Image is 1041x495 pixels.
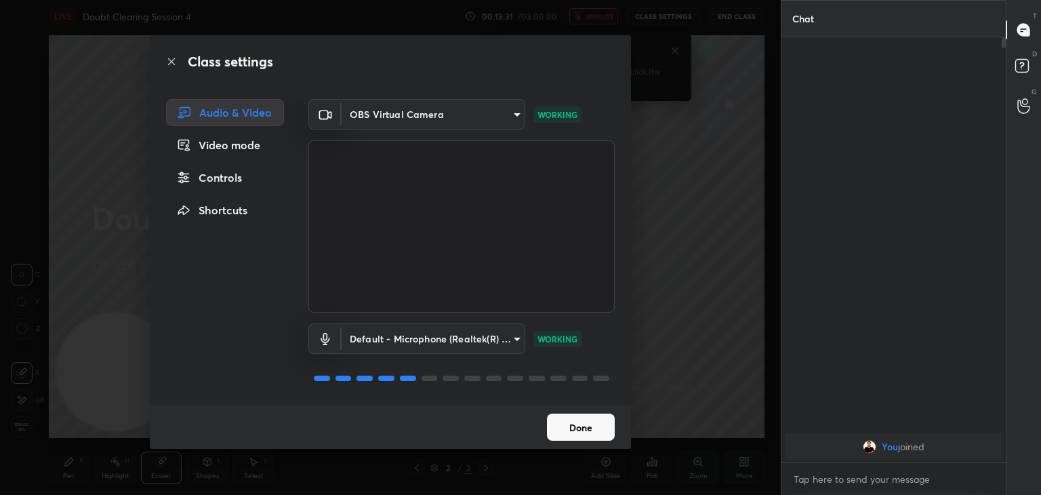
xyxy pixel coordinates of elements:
[863,440,876,454] img: 09770f7dbfa9441c9c3e57e13e3293d5.jpg
[547,414,615,441] button: Done
[188,52,273,72] h2: Class settings
[166,99,284,126] div: Audio & Video
[342,323,525,354] div: OBS Virtual Camera
[781,1,825,37] p: Chat
[166,197,284,224] div: Shortcuts
[781,431,1006,463] div: grid
[1032,49,1037,59] p: D
[166,164,284,191] div: Controls
[882,441,898,452] span: You
[342,99,525,130] div: OBS Virtual Camera
[537,108,577,121] p: WORKING
[537,333,577,345] p: WORKING
[1033,11,1037,21] p: T
[1032,87,1037,97] p: G
[898,441,924,452] span: joined
[166,132,284,159] div: Video mode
